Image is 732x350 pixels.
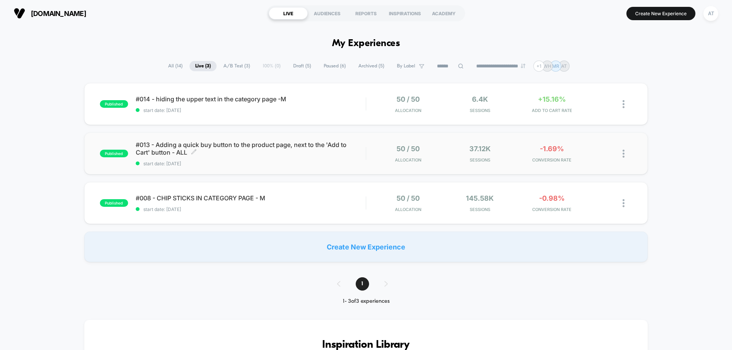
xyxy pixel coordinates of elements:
[701,6,721,21] button: AT
[218,61,256,71] span: A/B Test ( 3 )
[136,141,366,156] span: #013 - Adding a quick buy button to the product page, next to the 'Add to Cart' button - ALL
[469,145,491,153] span: 37.12k
[14,8,25,19] img: Visually logo
[353,61,390,71] span: Archived ( 5 )
[396,95,420,103] span: 50 / 50
[100,199,128,207] span: published
[623,100,624,108] img: close
[397,63,415,69] span: By Label
[623,150,624,158] img: close
[446,108,514,113] span: Sessions
[162,61,188,71] span: All ( 14 )
[395,157,421,163] span: Allocation
[332,38,400,49] h1: My Experiences
[543,63,551,69] p: WH
[136,95,366,103] span: #014 - hiding the upper text in the category page -M
[395,207,421,212] span: Allocation
[385,7,424,19] div: INSPIRATIONS
[395,108,421,113] span: Allocation
[518,157,586,163] span: CONVERSION RATE
[31,10,86,18] span: [DOMAIN_NAME]
[329,298,403,305] div: 1 - 3 of 3 experiences
[703,6,718,21] div: AT
[424,7,463,19] div: ACADEMY
[100,150,128,157] span: published
[347,7,385,19] div: REPORTS
[318,61,352,71] span: Paused ( 6 )
[100,100,128,108] span: published
[446,207,514,212] span: Sessions
[356,277,369,291] span: 1
[189,61,217,71] span: Live ( 3 )
[472,95,488,103] span: 6.4k
[269,7,308,19] div: LIVE
[308,7,347,19] div: AUDIENCES
[136,107,366,113] span: start date: [DATE]
[84,232,648,262] div: Create New Experience
[518,207,586,212] span: CONVERSION RATE
[136,206,366,212] span: start date: [DATE]
[396,145,420,153] span: 50 / 50
[561,63,567,69] p: AT
[518,108,586,113] span: ADD TO CART RATE
[626,7,695,20] button: Create New Experience
[466,194,494,202] span: 145.58k
[11,7,88,19] button: [DOMAIN_NAME]
[136,161,366,166] span: start date: [DATE]
[396,194,420,202] span: 50 / 50
[623,199,624,207] img: close
[136,194,366,202] span: #008 - CHIP STICKS IN CATEGORY PAGE - M
[538,95,566,103] span: +15.16%
[446,157,514,163] span: Sessions
[540,145,564,153] span: -1.69%
[533,61,544,72] div: + 1
[552,63,559,69] p: MR
[287,61,317,71] span: Draft ( 5 )
[521,64,525,68] img: end
[539,194,565,202] span: -0.98%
